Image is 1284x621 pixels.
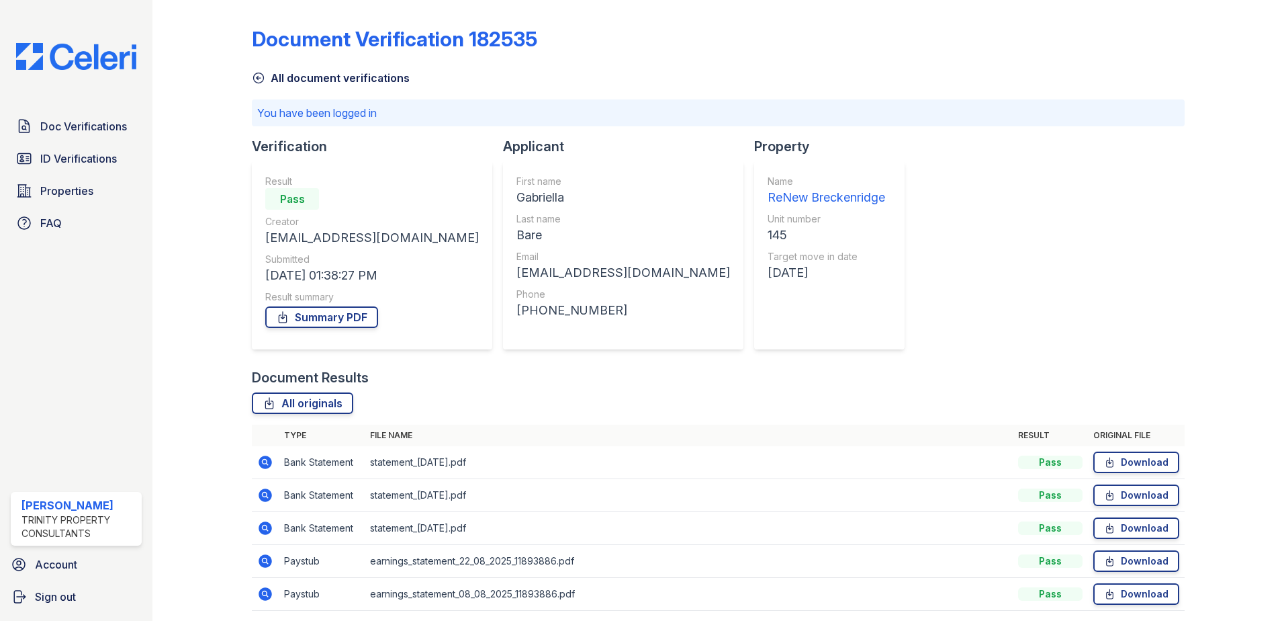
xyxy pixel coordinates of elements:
td: earnings_statement_22_08_2025_11893886.pdf [365,545,1013,578]
p: You have been logged in [257,105,1179,121]
div: [PHONE_NUMBER] [516,301,730,320]
td: Paystub [279,578,365,611]
a: Download [1093,452,1179,473]
td: Bank Statement [279,479,365,512]
div: Result summary [265,290,479,304]
div: Email [516,250,730,263]
div: Result [265,175,479,188]
div: Trinity Property Consultants [21,513,136,540]
div: Pass [1018,587,1083,601]
a: Download [1093,517,1179,539]
div: Pass [1018,456,1083,469]
div: Document Verification 182535 [252,27,537,51]
div: Last name [516,212,730,226]
div: Verification [252,137,503,156]
div: Submitted [265,253,479,266]
div: Target move in date [768,250,885,263]
a: FAQ [11,210,142,237]
a: Download [1093,583,1179,605]
span: Sign out [35,589,76,605]
a: Doc Verifications [11,113,142,140]
th: File name [365,425,1013,446]
td: statement_[DATE].pdf [365,446,1013,479]
a: ID Verifications [11,145,142,172]
th: Original file [1088,425,1185,446]
div: [DATE] 01:38:27 PM [265,266,479,285]
a: Summary PDF [265,306,378,328]
div: Bare [516,226,730,245]
img: CE_Logo_Blue-a8612792a0a2168367f1c8372b55b34899dd931a85d93a1a3d3e32e68fde9ad4.png [5,43,147,70]
td: earnings_statement_08_08_2025_11893886.pdf [365,578,1013,611]
span: ID Verifications [40,151,117,167]
td: Paystub [279,545,365,578]
td: Bank Statement [279,446,365,479]
div: Phone [516,288,730,301]
a: Account [5,551,147,578]
td: Bank Statement [279,512,365,545]
th: Type [279,425,365,446]
a: Sign out [5,583,147,610]
div: Gabriella [516,188,730,207]
span: Properties [40,183,93,199]
div: Pass [1018,522,1083,535]
div: [PERSON_NAME] [21,497,136,513]
span: Account [35,556,77,573]
div: Document Results [252,368,369,387]
div: [EMAIL_ADDRESS][DOMAIN_NAME] [265,229,479,247]
div: Applicant [503,137,754,156]
td: statement_[DATE].pdf [365,479,1013,512]
a: Name ReNew Breckenridge [768,175,885,207]
span: Doc Verifications [40,118,127,134]
div: Pass [1018,489,1083,502]
a: Properties [11,177,142,204]
div: Creator [265,215,479,229]
a: Download [1093,550,1179,572]
div: ReNew Breckenridge [768,188,885,207]
a: All originals [252,392,353,414]
div: First name [516,175,730,188]
th: Result [1013,425,1088,446]
div: [EMAIL_ADDRESS][DOMAIN_NAME] [516,263,730,282]
div: Name [768,175,885,188]
a: Download [1093,485,1179,506]
div: Pass [265,188,319,210]
div: Property [754,137,915,156]
div: [DATE] [768,263,885,282]
div: Unit number [768,212,885,226]
a: All document verifications [252,70,410,86]
div: 145 [768,226,885,245]
span: FAQ [40,215,62,231]
td: statement_[DATE].pdf [365,512,1013,545]
div: Pass [1018,554,1083,568]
